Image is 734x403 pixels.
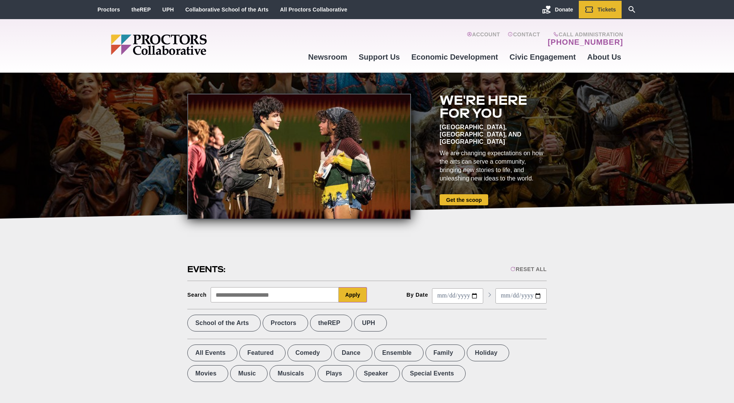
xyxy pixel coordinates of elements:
[187,344,237,361] label: All Events
[111,34,266,55] img: Proctors logo
[440,149,547,183] div: We are changing expectations on how the arts can serve a community, bringing new stories to life,...
[402,365,466,382] label: Special Events
[280,6,347,13] a: All Proctors Collaborative
[97,6,120,13] a: Proctors
[548,37,623,47] a: [PHONE_NUMBER]
[310,315,352,331] label: theREP
[504,47,581,67] a: Civic Engagement
[334,344,372,361] label: Dance
[536,1,579,18] a: Donate
[467,31,500,47] a: Account
[622,1,642,18] a: Search
[187,365,228,382] label: Movies
[263,315,308,331] label: Proctors
[162,6,174,13] a: UPH
[187,263,227,275] h2: Events:
[302,47,353,67] a: Newsroom
[270,365,316,382] label: Musicals
[440,194,488,205] a: Get the scoop
[598,6,616,13] span: Tickets
[185,6,269,13] a: Collaborative School of the Arts
[510,266,547,272] div: Reset All
[187,315,261,331] label: School of the Arts
[581,47,627,67] a: About Us
[374,344,424,361] label: Ensemble
[356,365,400,382] label: Speaker
[339,287,367,302] button: Apply
[187,292,207,298] div: Search
[287,344,332,361] label: Comedy
[440,123,547,145] div: [GEOGRAPHIC_DATA], [GEOGRAPHIC_DATA], and [GEOGRAPHIC_DATA]
[555,6,573,13] span: Donate
[425,344,465,361] label: Family
[354,315,387,331] label: UPH
[440,94,547,120] h2: We're here for you
[230,365,268,382] label: Music
[239,344,286,361] label: Featured
[406,292,428,298] div: By Date
[132,6,151,13] a: theREP
[467,344,509,361] label: Holiday
[353,47,406,67] a: Support Us
[579,1,622,18] a: Tickets
[546,31,623,37] span: Call Administration
[318,365,354,382] label: Plays
[508,31,540,47] a: Contact
[406,47,504,67] a: Economic Development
